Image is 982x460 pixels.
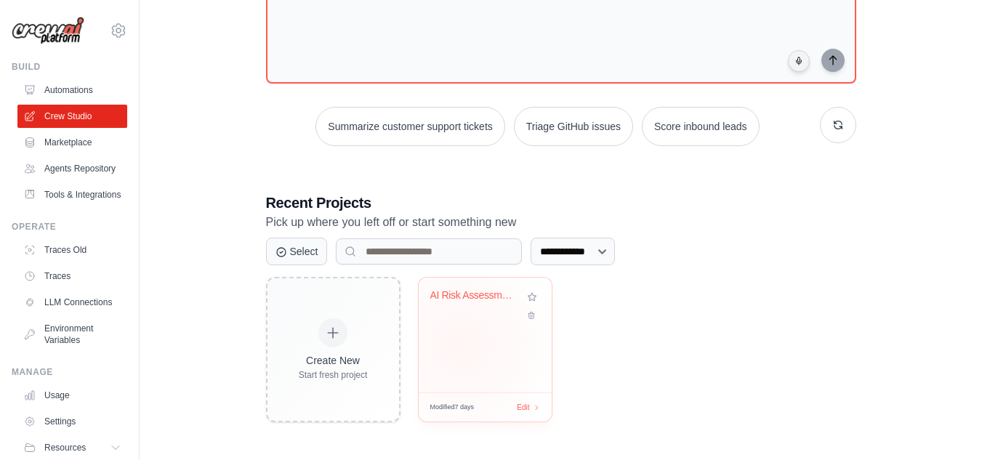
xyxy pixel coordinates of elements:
div: AI Risk Assessment Automation [430,289,518,302]
a: Agents Repository [17,157,127,180]
a: Crew Studio [17,105,127,128]
h3: Recent Projects [266,193,856,213]
div: Build [12,61,127,73]
button: Get new suggestions [820,107,856,143]
button: Resources [17,436,127,459]
a: LLM Connections [17,291,127,314]
button: Score inbound leads [642,107,760,146]
button: Summarize customer support tickets [315,107,504,146]
span: Edit [517,402,529,413]
a: Traces [17,265,127,288]
span: Modified 7 days [430,403,475,413]
div: Create New [299,353,368,368]
a: Tools & Integrations [17,183,127,206]
button: Select [266,238,328,265]
img: Logo [12,17,84,44]
button: Click to speak your automation idea [788,50,810,72]
div: Operate [12,221,127,233]
div: Start fresh project [299,369,368,381]
div: Manage [12,366,127,378]
a: Automations [17,78,127,102]
a: Settings [17,410,127,433]
a: Traces Old [17,238,127,262]
button: Triage GitHub issues [514,107,633,146]
a: Environment Variables [17,317,127,352]
p: Pick up where you left off or start something new [266,213,856,232]
a: Marketplace [17,131,127,154]
span: Resources [44,442,86,453]
button: Add to favorites [524,289,540,305]
a: Usage [17,384,127,407]
button: Delete project [524,308,540,323]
